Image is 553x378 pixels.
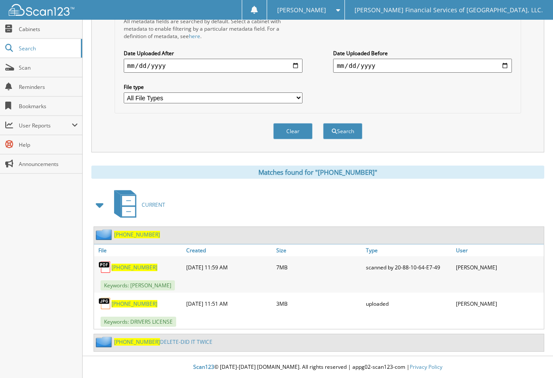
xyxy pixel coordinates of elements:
span: [PHONE_NUMBER] [114,338,160,346]
span: Search [19,45,77,52]
label: File type [124,83,303,91]
a: here [189,32,200,40]
div: © [DATE]-[DATE] [DOMAIN_NAME]. All rights reserved | appg02-scan123-com | [83,357,553,378]
span: Cabinets [19,25,78,33]
a: [PHONE_NUMBER] [114,231,160,238]
img: scan123-logo-white.svg [9,4,74,16]
button: Clear [273,123,313,139]
span: Reminders [19,83,78,91]
span: [PERSON_NAME] [277,7,326,13]
img: PDF.png [98,261,111,274]
a: User [454,244,544,256]
span: [PERSON_NAME] Financial Services of [GEOGRAPHIC_DATA], LLC. [355,7,543,13]
label: Date Uploaded Before [333,49,512,57]
span: Keywords: [PERSON_NAME] [101,280,175,290]
div: uploaded [364,295,454,312]
span: Help [19,141,78,148]
div: Matches found for "[PHONE_NUMBER]" [91,166,544,179]
a: CURRENT [109,187,165,222]
div: 3MB [274,295,364,312]
a: [PHONE_NUMBER]DELETE-DID IT TWICE [114,338,212,346]
span: Announcements [19,160,78,168]
img: folder2.png [96,336,114,347]
input: start [124,59,303,73]
button: Search [323,123,362,139]
div: [PERSON_NAME] [454,258,544,276]
a: Type [364,244,454,256]
div: 7MB [274,258,364,276]
span: CURRENT [142,201,165,208]
div: [DATE] 11:51 AM [184,295,274,312]
div: [PERSON_NAME] [454,295,544,312]
div: All metadata fields are searched by default. Select a cabinet with metadata to enable filtering b... [124,18,303,40]
a: [PHONE_NUMBER] [111,264,157,271]
iframe: Chat Widget [509,336,553,378]
a: Privacy Policy [410,363,442,371]
a: Size [274,244,364,256]
span: Bookmarks [19,102,78,110]
div: scanned by 20-88-10-64-E7-49 [364,258,454,276]
div: [DATE] 11:59 AM [184,258,274,276]
span: Scan [19,64,78,71]
span: Keywords: DRIVERS LICENSE [101,317,176,327]
img: JPG.png [98,297,111,310]
a: Created [184,244,274,256]
input: end [333,59,512,73]
span: Scan123 [193,363,214,371]
a: File [94,244,184,256]
a: [PHONE_NUMBER] [111,300,157,307]
label: Date Uploaded After [124,49,303,57]
span: User Reports [19,122,72,129]
img: folder2.png [96,229,114,240]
